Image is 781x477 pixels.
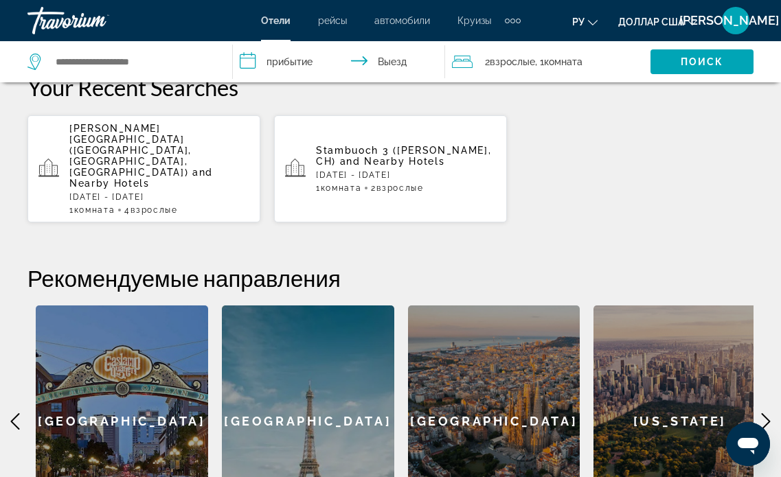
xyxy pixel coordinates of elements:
[316,183,361,193] span: 1
[69,167,213,189] span: and Nearby Hotels
[321,183,362,193] span: Комната
[316,170,496,180] p: [DATE] - [DATE]
[572,12,598,32] button: Изменить язык
[316,145,491,167] span: Stambuoch 3 ([PERSON_NAME], CH)
[681,56,724,67] font: Поиск
[74,205,115,215] span: Комната
[376,183,423,193] span: Взрослые
[718,6,754,35] button: Меню пользователя
[69,123,192,178] span: [PERSON_NAME][GEOGRAPHIC_DATA] ([GEOGRAPHIC_DATA], [GEOGRAPHIC_DATA], [GEOGRAPHIC_DATA])
[233,41,445,82] button: Даты заезда и выезда
[457,15,491,26] a: Круизы
[261,15,291,26] a: Отели
[27,73,754,101] p: Your Recent Searches
[124,205,177,215] span: 4
[618,16,684,27] font: доллар США
[490,56,535,67] font: Взрослые
[131,205,177,215] span: Взрослые
[27,264,754,292] h2: Рекомендуемые направления
[69,205,115,215] span: 1
[572,16,585,27] font: ру
[445,41,650,82] button: Путешественники: 2 взрослых, 0 детей
[371,183,423,193] span: 2
[505,10,521,32] button: Дополнительные элементы навигации
[726,422,770,466] iframe: Кнопка запуска окна обмена сообщениями
[274,115,507,223] button: Stambuoch 3 ([PERSON_NAME], CH) and Nearby Hotels[DATE] - [DATE]1Комната2Взрослые
[318,15,347,26] a: рейсы
[69,192,249,202] p: [DATE] - [DATE]
[340,156,445,167] span: and Nearby Hotels
[535,56,544,67] font: , 1
[374,15,430,26] a: автомобили
[27,3,165,38] a: Травориум
[618,12,697,32] button: Изменить валюту
[650,49,754,74] button: Поиск
[27,115,260,223] button: [PERSON_NAME][GEOGRAPHIC_DATA] ([GEOGRAPHIC_DATA], [GEOGRAPHIC_DATA], [GEOGRAPHIC_DATA]) and Near...
[485,56,490,67] font: 2
[544,56,582,67] font: Комната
